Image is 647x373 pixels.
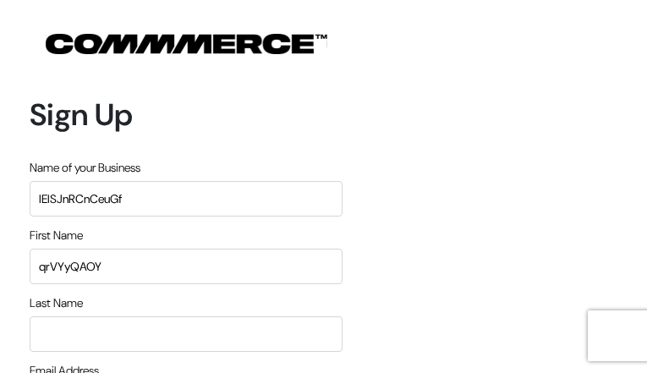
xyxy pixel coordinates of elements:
[30,96,343,133] h1: Sign Up
[30,159,140,177] label: Name of your Business
[46,34,327,54] img: COMMMERCE
[30,227,83,244] label: First Name
[30,294,83,312] label: Last Name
